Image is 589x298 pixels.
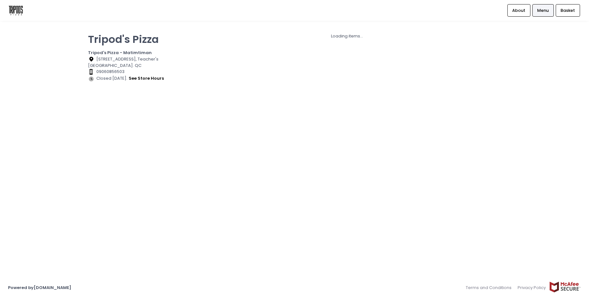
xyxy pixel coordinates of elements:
div: Closed [DATE]. [88,75,185,82]
span: Menu [537,7,549,14]
div: 09060856503 [88,68,185,75]
span: About [512,7,525,14]
img: mcafee-secure [549,281,581,293]
img: logo [8,5,24,16]
a: Privacy Policy [515,281,549,294]
a: Menu [532,4,554,16]
div: [STREET_ADDRESS], Teacher's [GEOGRAPHIC_DATA]. QC [88,56,185,69]
button: see store hours [128,75,164,82]
div: Loading items... [193,33,501,39]
span: Basket [561,7,575,14]
b: Tripod's Pizza - Matimtiman [88,50,152,56]
p: Tripod's Pizza [88,33,185,45]
a: Powered by[DOMAIN_NAME] [8,285,71,291]
a: About [507,4,530,16]
a: Terms and Conditions [466,281,515,294]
